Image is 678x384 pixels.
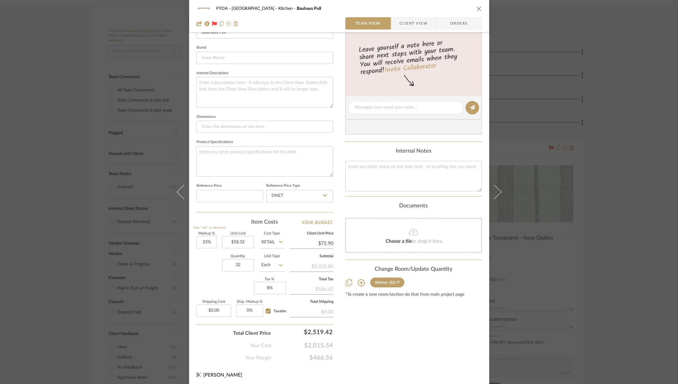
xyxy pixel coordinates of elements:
span: Your Cost [250,342,272,349]
div: Item Costs [196,218,333,226]
span: Total Client Price [233,330,271,337]
label: Reference Price [196,184,222,187]
input: Enter Brand [196,52,333,64]
div: $186.62 [290,283,333,294]
div: Kitchen [375,280,388,285]
div: $0.00 [290,306,333,317]
label: Total Shipping [290,300,333,303]
span: Taxable [274,309,286,313]
span: Orders [443,17,475,30]
a: Invite Collaborator [384,61,436,76]
div: Change Room/Update Quantity [345,266,482,273]
span: [PERSON_NAME] [203,373,242,378]
label: Quantity [222,255,254,258]
button: close [476,6,482,11]
span: Team View [355,17,381,30]
span: FYDA - [GEOGRAPHIC_DATA] [216,6,278,11]
span: $2,015.54 [272,342,333,349]
label: Client Unit Price [290,232,333,235]
div: $2,519.42 [274,326,335,338]
label: Internal Description [196,72,228,75]
label: Brand [196,46,206,49]
label: Product Specifications [196,141,233,144]
div: *To create a new room/section do that from main project page [345,292,482,297]
div: $2,332.80 [290,260,333,271]
div: Leave yourself a note here or share next steps with your team. You will receive emails when they ... [344,36,482,78]
span: or drag it here. [412,239,443,244]
label: Unit Cost [222,232,254,235]
label: Cost Type [259,232,285,235]
label: Shipping Cost [196,300,231,303]
input: Enter Item Name [196,26,333,38]
span: Your Margin [245,354,272,362]
label: Ship. Markup % [236,300,263,303]
a: View Budget [302,218,333,226]
span: Client View [399,17,428,30]
img: 8d59ee0d-394f-4ef2-9bed-dfd0d437497f_48x40.jpg [196,2,211,15]
span: Kitchen [278,6,297,11]
label: Unit Type [259,255,285,258]
span: Bauhaus Pull [297,6,321,11]
div: Documents [345,203,482,210]
span: Choose a file [386,239,412,244]
label: Markup % [196,232,217,235]
input: Enter the dimensions of this item [196,121,333,133]
label: Dimensions [196,115,216,118]
label: Reference Price Type [266,184,300,187]
div: Internal Notes [345,148,482,155]
span: $466.56 [272,354,333,362]
label: Subtotal [290,255,333,258]
label: Tax % [254,278,285,281]
img: Remove from project [233,21,238,26]
div: (32) [389,280,395,285]
label: Total Tax [290,278,333,281]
